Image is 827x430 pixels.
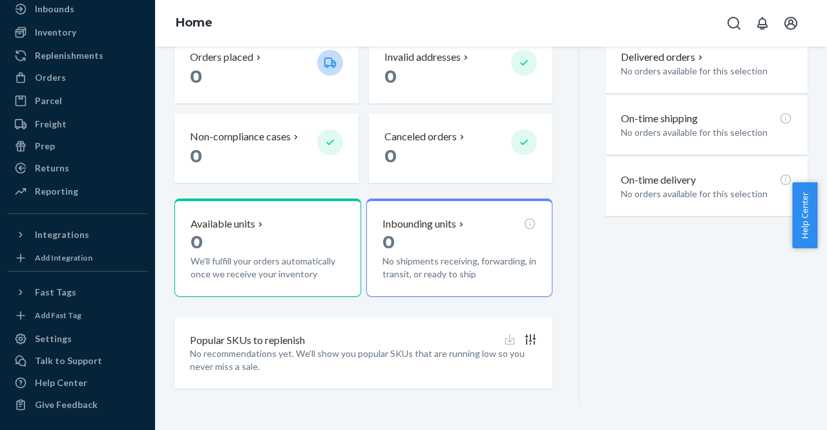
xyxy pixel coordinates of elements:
[35,398,98,411] div: Give Feedback
[35,376,87,389] div: Help Center
[8,282,147,303] button: Fast Tags
[190,65,202,87] span: 0
[8,22,147,43] a: Inventory
[8,158,147,178] a: Returns
[384,50,461,65] p: Invalid addresses
[35,162,69,175] div: Returns
[174,114,359,183] button: Non-compliance cases 0
[8,136,147,156] a: Prep
[191,255,345,281] p: We'll fulfill your orders automatically once we receive your inventory
[8,45,147,66] a: Replenishments
[621,65,792,78] p: No orders available for this selection
[8,350,147,371] a: Talk to Support
[749,10,775,36] button: Open notifications
[621,126,792,139] p: No orders available for this selection
[384,145,397,167] span: 0
[721,10,747,36] button: Open Search Box
[8,224,147,245] button: Integrations
[35,252,92,263] div: Add Integration
[8,328,147,349] a: Settings
[190,145,202,167] span: 0
[8,250,147,266] a: Add Integration
[35,71,66,84] div: Orders
[35,26,76,39] div: Inventory
[621,50,706,65] button: Delivered orders
[176,16,213,30] a: Home
[369,114,553,183] button: Canceled orders 0
[35,49,103,62] div: Replenishments
[384,129,457,144] p: Canceled orders
[35,228,89,241] div: Integrations
[35,3,74,16] div: Inbounds
[8,308,147,323] a: Add Fast Tag
[8,114,147,134] a: Freight
[35,140,55,153] div: Prep
[382,217,456,231] p: Inbounding units
[792,182,817,248] button: Help Center
[35,332,72,345] div: Settings
[35,118,67,131] div: Freight
[778,10,804,36] button: Open account menu
[8,372,147,393] a: Help Center
[35,185,78,198] div: Reporting
[190,129,291,144] p: Non-compliance cases
[35,310,81,321] div: Add Fast Tag
[174,199,361,297] button: Available units0We'll fulfill your orders automatically once we receive your inventory
[165,5,223,42] ol: breadcrumbs
[191,217,255,231] p: Available units
[621,188,792,200] p: No orders available for this selection
[35,94,62,107] div: Parcel
[8,181,147,202] a: Reporting
[191,231,203,253] span: 0
[190,347,537,373] p: No recommendations yet. We’ll show you popular SKUs that are running low so you never miss a sale.
[190,333,305,348] p: Popular SKUs to replenish
[369,34,553,103] button: Invalid addresses 0
[382,231,395,253] span: 0
[366,199,553,297] button: Inbounding units0No shipments receiving, forwarding, in transit, or ready to ship
[621,111,698,126] p: On-time shipping
[8,91,147,111] a: Parcel
[382,255,537,281] p: No shipments receiving, forwarding, in transit, or ready to ship
[35,286,76,299] div: Fast Tags
[384,65,397,87] span: 0
[190,50,253,65] p: Orders placed
[35,354,102,367] div: Talk to Support
[174,34,359,103] button: Orders placed 0
[8,67,147,88] a: Orders
[621,173,696,188] p: On-time delivery
[8,394,147,415] button: Give Feedback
